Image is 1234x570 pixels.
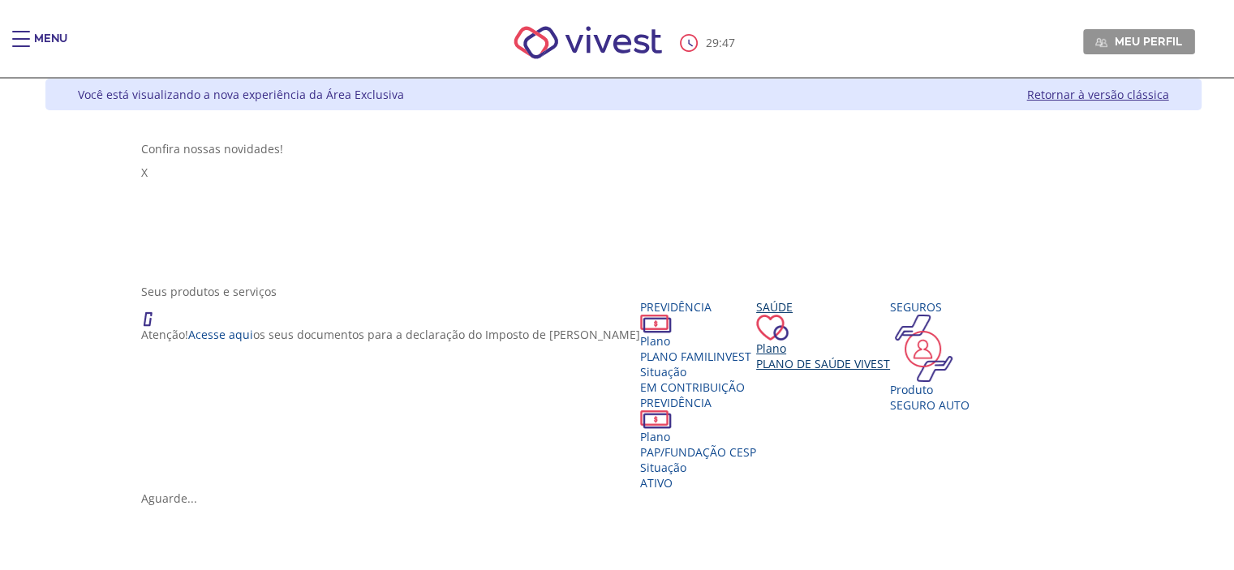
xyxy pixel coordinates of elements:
div: Seus produtos e serviços [141,284,1105,299]
div: Previdência [640,299,756,315]
a: Saúde PlanoPlano de Saúde VIVEST [756,299,890,371]
section: <span lang="pt-BR" dir="ltr">Visualizador do Conteúdo da Web</span> 1 [141,141,1105,268]
div: Plano [640,333,756,349]
a: Seguros Produto SEGURO AUTO [890,299,970,413]
div: Plano [756,341,890,356]
div: Seguros [890,299,970,315]
span: PAP/FUNDAÇÃO CESP [640,444,756,460]
div: Saúde [756,299,890,315]
div: Previdência [640,395,756,410]
a: Previdência PlanoPLANO FAMILINVEST SituaçãoEM CONTRIBUIÇÃO [640,299,756,395]
img: ico_dinheiro.png [640,315,672,333]
div: Aguarde... [141,491,1105,506]
span: Plano de Saúde VIVEST [756,356,890,371]
a: Retornar à versão clássica [1027,87,1169,102]
span: 29 [706,35,719,50]
img: ico_seguros.png [890,315,957,382]
div: Plano [640,429,756,444]
img: Meu perfil [1095,36,1107,49]
div: Situação [640,460,756,475]
p: Atenção! os seus documentos para a declaração do Imposto de [PERSON_NAME] [141,327,640,342]
span: Meu perfil [1115,34,1182,49]
span: Ativo [640,475,673,491]
div: : [680,34,738,52]
span: X [141,165,148,180]
img: Vivest [496,8,680,77]
a: Meu perfil [1083,29,1195,54]
img: ico_atencao.png [141,299,169,327]
div: Menu [34,31,67,63]
div: Confira nossas novidades! [141,141,1105,156]
a: Previdência PlanoPAP/FUNDAÇÃO CESP SituaçãoAtivo [640,395,756,491]
img: ico_coracao.png [756,315,789,341]
div: Situação [640,364,756,379]
div: Produto [890,382,970,397]
img: ico_dinheiro.png [640,410,672,429]
a: Acesse aqui [188,327,253,342]
div: SEGURO AUTO [890,397,970,413]
section: <span lang="en" dir="ltr">ProdutosCard</span> [141,284,1105,506]
span: 47 [722,35,735,50]
span: PLANO FAMILINVEST [640,349,751,364]
div: Você está visualizando a nova experiência da Área Exclusiva [78,87,404,102]
span: EM CONTRIBUIÇÃO [640,379,745,395]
